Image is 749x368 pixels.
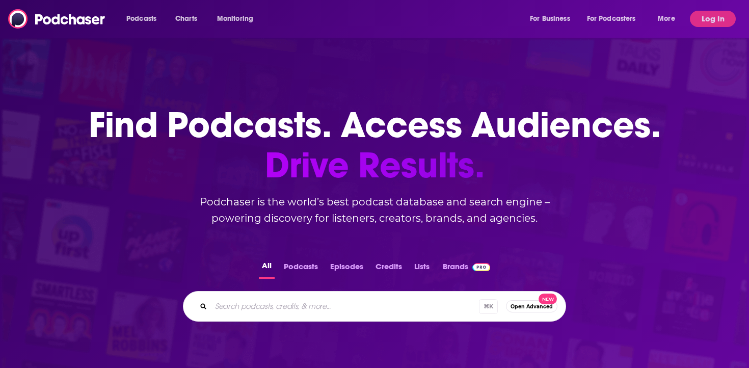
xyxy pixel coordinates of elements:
button: open menu [119,11,170,27]
span: New [539,294,557,304]
a: BrandsPodchaser Pro [443,259,490,279]
span: Open Advanced [511,304,553,309]
button: Log In [690,11,736,27]
h1: Find Podcasts. Access Audiences. [89,105,661,186]
button: open menu [651,11,688,27]
button: Episodes [327,259,366,279]
span: ⌘ K [479,299,498,314]
button: Open AdvancedNew [506,300,557,312]
button: All [259,259,275,279]
span: For Business [530,12,570,26]
button: Lists [411,259,433,279]
span: Drive Results. [89,145,661,186]
span: Charts [175,12,197,26]
button: open menu [523,11,583,27]
span: Podcasts [126,12,156,26]
button: open menu [210,11,266,27]
button: Podcasts [281,259,321,279]
button: Credits [372,259,405,279]
img: Podchaser Pro [472,263,490,271]
div: Search podcasts, credits, & more... [183,291,566,322]
input: Search podcasts, credits, & more... [211,298,479,314]
button: open menu [580,11,651,27]
span: More [658,12,675,26]
a: Charts [169,11,203,27]
span: For Podcasters [587,12,636,26]
img: Podchaser - Follow, Share and Rate Podcasts [8,9,106,29]
h2: Podchaser is the world’s best podcast database and search engine – powering discovery for listene... [171,194,578,226]
span: Monitoring [217,12,253,26]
